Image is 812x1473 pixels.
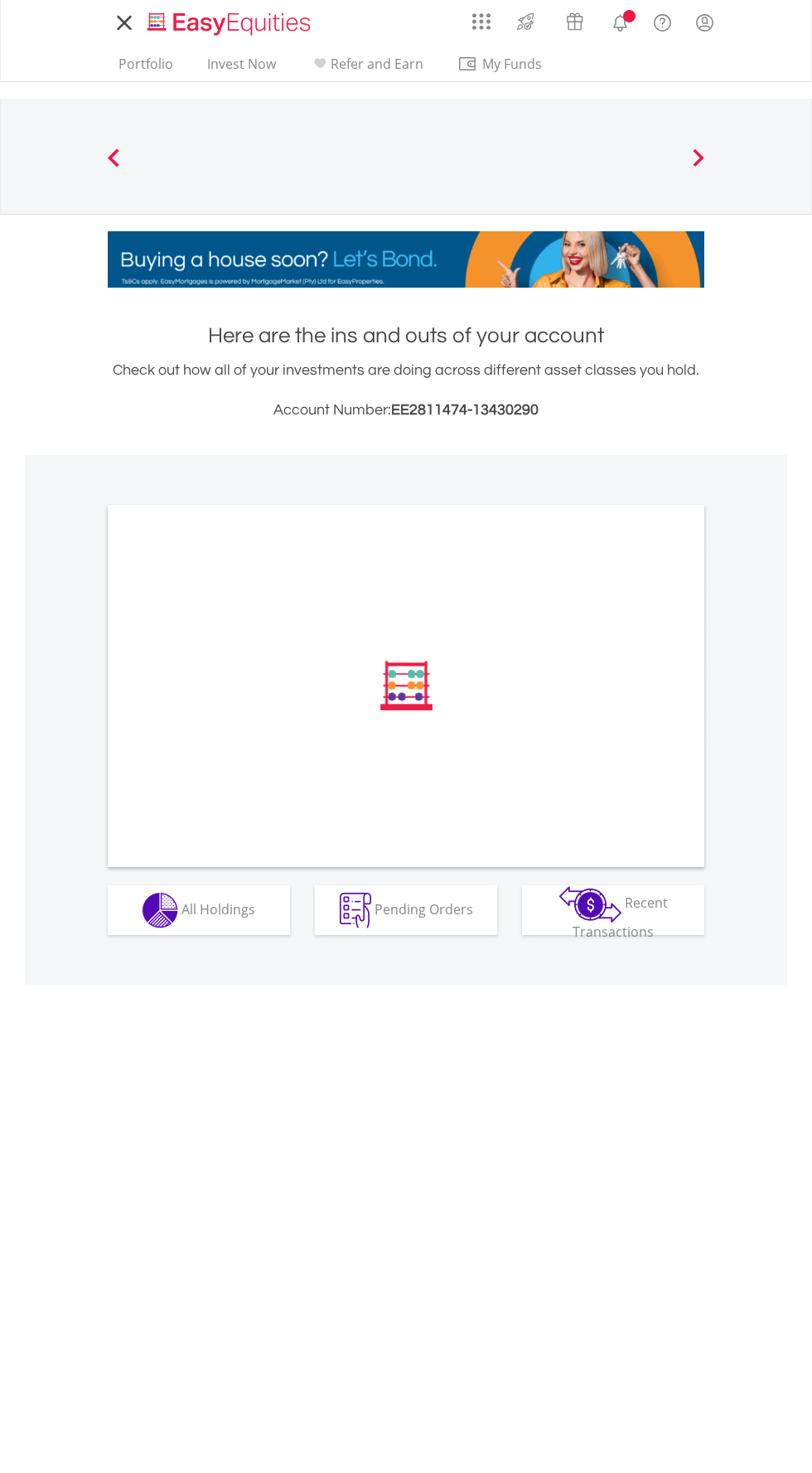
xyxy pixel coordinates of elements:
img: vouchers-v2.svg [561,8,588,35]
a: Invest Now [201,56,283,81]
button: Pending Orders [315,885,497,935]
div: Check out how all of your investments are doing across different asset classes you hold. [108,359,704,422]
a: Portfolio [112,56,180,81]
img: holdings-wht.png [143,893,178,928]
span: My Funds [457,53,566,75]
h1: Here are the ins and outs of your account [108,321,704,351]
a: Home page [141,4,317,37]
h3: Account Number: [108,399,704,422]
span: Pending Orders [375,899,473,918]
a: My Profile [684,4,726,41]
img: EasyMortage Promotion Banner [108,231,704,288]
a: AppsGrid [462,4,501,31]
a: Notifications [599,4,641,37]
img: thrive-v2.svg [512,8,539,35]
a: Refer and Earn [303,56,430,81]
a: FAQ's and Support [641,4,684,37]
span: Refer and Earn [331,55,423,73]
img: pending_instructions-wht.png [340,893,371,928]
button: Recent Transactions [522,885,704,935]
img: EasyEquities_Logo.png [144,10,317,37]
span: All Holdings [181,899,255,918]
img: transactions-zar-wht.png [559,886,621,923]
button: All Holdings [108,885,290,935]
a: Vouchers [550,4,599,35]
img: grid-menu-icon.svg [472,12,491,31]
span: EE2811474-13430290 [391,402,539,418]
